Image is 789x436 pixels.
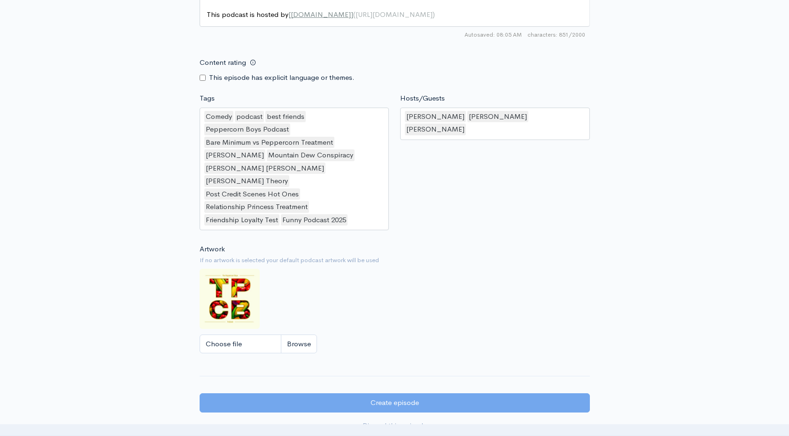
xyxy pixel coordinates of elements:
div: Comedy [204,111,233,123]
span: ( [353,10,356,19]
div: [PERSON_NAME] [405,124,466,135]
a: Discard this episode [200,416,590,436]
div: Bare Minimum vs Peppercorn Treatment [204,137,334,148]
div: podcast [235,111,264,123]
span: Autosaved: 08:05 AM [464,31,522,39]
span: [ [288,10,291,19]
div: Friendship Loyalty Test [204,214,279,226]
label: Content rating [200,53,246,72]
span: [DOMAIN_NAME] [291,10,351,19]
div: Post Credit Scenes Hot Ones [204,188,300,200]
span: This podcast is hosted by [207,10,435,19]
div: [PERSON_NAME] [405,111,466,123]
label: This episode has explicit language or themes. [209,72,355,83]
div: [PERSON_NAME] Theory [204,175,289,187]
input: Create episode [200,393,590,413]
label: Tags [200,93,215,104]
label: Hosts/Guests [400,93,445,104]
span: [URL][DOMAIN_NAME] [356,10,433,19]
div: Funny Podcast 2025 [281,214,348,226]
div: [PERSON_NAME] [PERSON_NAME] [204,163,325,174]
div: Mountain Dew Conspiracy [267,149,355,161]
div: Peppercorn Boys Podcast [204,124,290,135]
div: [PERSON_NAME] [467,111,528,123]
small: If no artwork is selected your default podcast artwork will be used [200,256,590,265]
span: ) [433,10,435,19]
div: best friends [265,111,306,123]
label: Artwork [200,244,225,255]
div: Relationship Princess Treatment [204,201,309,213]
span: 851/2000 [527,31,585,39]
div: [PERSON_NAME] [204,149,265,161]
span: ] [351,10,353,19]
